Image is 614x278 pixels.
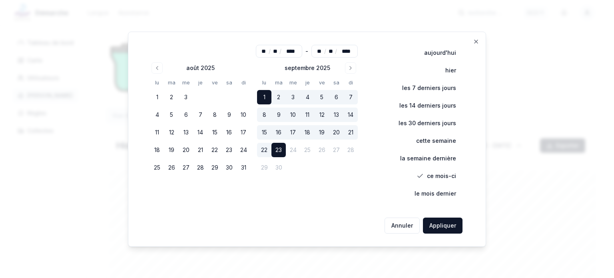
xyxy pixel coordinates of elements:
button: 14 [193,125,207,140]
button: 2 [164,90,179,104]
th: samedi [222,78,236,87]
button: les 7 derniers jours [385,80,462,96]
span: / [279,47,281,55]
button: 26 [164,160,179,175]
button: 1 [257,90,271,104]
button: Go to previous month [152,62,163,74]
button: 18 [300,125,315,140]
button: 31 [236,160,251,175]
div: - [305,45,308,58]
button: 1 [150,90,164,104]
th: mardi [271,78,286,87]
button: 24 [236,143,251,157]
th: vendredi [315,78,329,87]
button: cette semaine [399,133,462,149]
th: lundi [150,78,164,87]
div: septembre 2025 [285,64,330,72]
button: 27 [179,160,193,175]
button: 19 [164,143,179,157]
button: 4 [150,108,164,122]
button: 9 [271,108,286,122]
button: 20 [329,125,343,140]
button: 23 [271,143,286,157]
button: 10 [286,108,300,122]
button: 12 [164,125,179,140]
button: 13 [329,108,343,122]
button: 16 [222,125,236,140]
button: aujourd'hui [407,45,462,61]
th: dimanche [236,78,251,87]
button: 4 [300,90,315,104]
button: 15 [207,125,222,140]
button: 3 [286,90,300,104]
button: 2 [271,90,286,104]
button: 22 [207,143,222,157]
button: 10 [236,108,251,122]
button: 9 [222,108,236,122]
button: 3 [179,90,193,104]
button: 18 [150,143,164,157]
button: hier [429,62,462,78]
span: / [324,47,326,55]
button: 5 [315,90,329,104]
span: / [335,47,337,55]
button: 29 [207,160,222,175]
button: le mois dernier [398,186,462,202]
button: 6 [329,90,343,104]
button: 8 [207,108,222,122]
th: mardi [164,78,179,87]
button: 30 [222,160,236,175]
th: mercredi [179,78,193,87]
button: 11 [150,125,164,140]
button: Annuler [385,218,420,234]
div: août 2025 [186,64,215,72]
th: dimanche [343,78,358,87]
button: 21 [343,125,358,140]
th: samedi [329,78,343,87]
button: 21 [193,143,207,157]
button: 17 [236,125,251,140]
button: 22 [257,143,271,157]
button: 16 [271,125,286,140]
button: 6 [179,108,193,122]
button: les 30 derniers jours [382,115,462,131]
button: Go to next month [345,62,356,74]
th: vendredi [207,78,222,87]
span: / [269,47,271,55]
th: jeudi [193,78,207,87]
button: 17 [286,125,300,140]
button: Appliquer [423,218,462,234]
button: 19 [315,125,329,140]
th: mercredi [286,78,300,87]
button: 14 [343,108,358,122]
button: 28 [193,160,207,175]
button: 5 [164,108,179,122]
button: 7 [193,108,207,122]
button: la semaine dernière [383,150,462,166]
th: lundi [257,78,271,87]
button: 25 [150,160,164,175]
button: 7 [343,90,358,104]
button: 23 [222,143,236,157]
button: 12 [315,108,329,122]
button: les 14 derniers jours [383,98,462,114]
button: 15 [257,125,271,140]
button: 8 [257,108,271,122]
th: jeudi [300,78,315,87]
button: 20 [179,143,193,157]
button: 11 [300,108,315,122]
button: 13 [179,125,193,140]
